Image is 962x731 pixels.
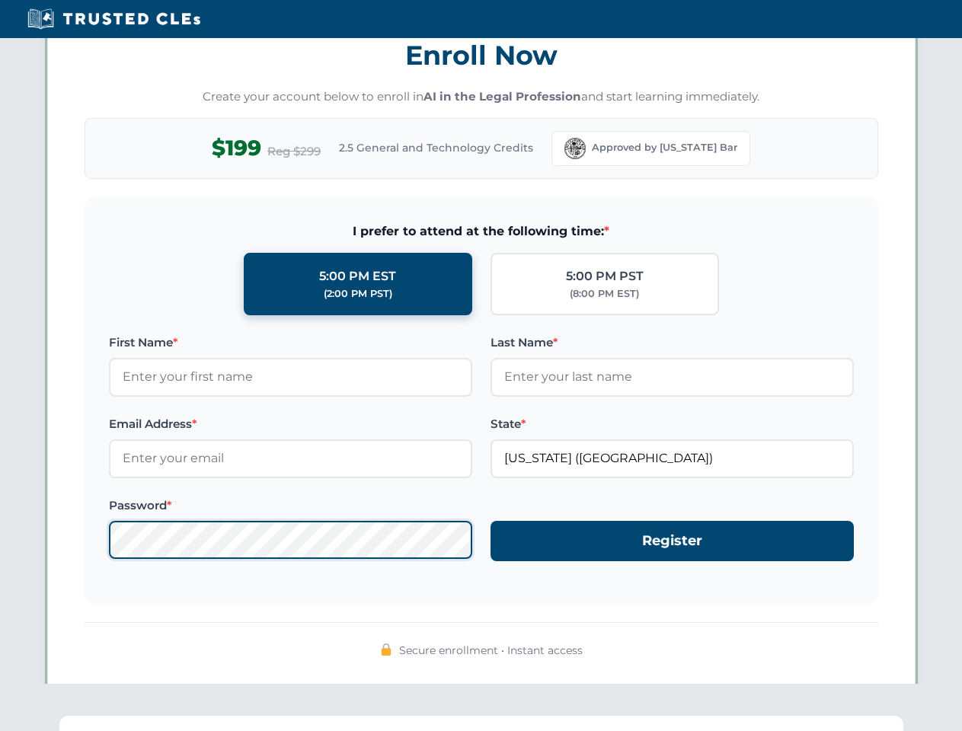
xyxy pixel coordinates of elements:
[570,286,639,302] div: (8:00 PM EST)
[564,138,586,159] img: Florida Bar
[109,358,472,396] input: Enter your first name
[491,415,854,433] label: State
[380,643,392,656] img: 🔒
[566,267,644,286] div: 5:00 PM PST
[109,334,472,352] label: First Name
[324,286,392,302] div: (2:00 PM PST)
[491,439,854,477] input: Florida (FL)
[491,334,854,352] label: Last Name
[212,131,261,165] span: $199
[109,222,854,241] span: I prefer to attend at the following time:
[85,31,878,79] h3: Enroll Now
[109,415,472,433] label: Email Address
[85,88,878,106] p: Create your account below to enroll in and start learning immediately.
[491,358,854,396] input: Enter your last name
[267,142,321,161] span: Reg $299
[339,139,533,156] span: 2.5 General and Technology Credits
[423,89,581,104] strong: AI in the Legal Profession
[319,267,396,286] div: 5:00 PM EST
[491,521,854,561] button: Register
[592,140,737,155] span: Approved by [US_STATE] Bar
[399,642,583,659] span: Secure enrollment • Instant access
[109,439,472,477] input: Enter your email
[109,496,472,515] label: Password
[23,8,205,30] img: Trusted CLEs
